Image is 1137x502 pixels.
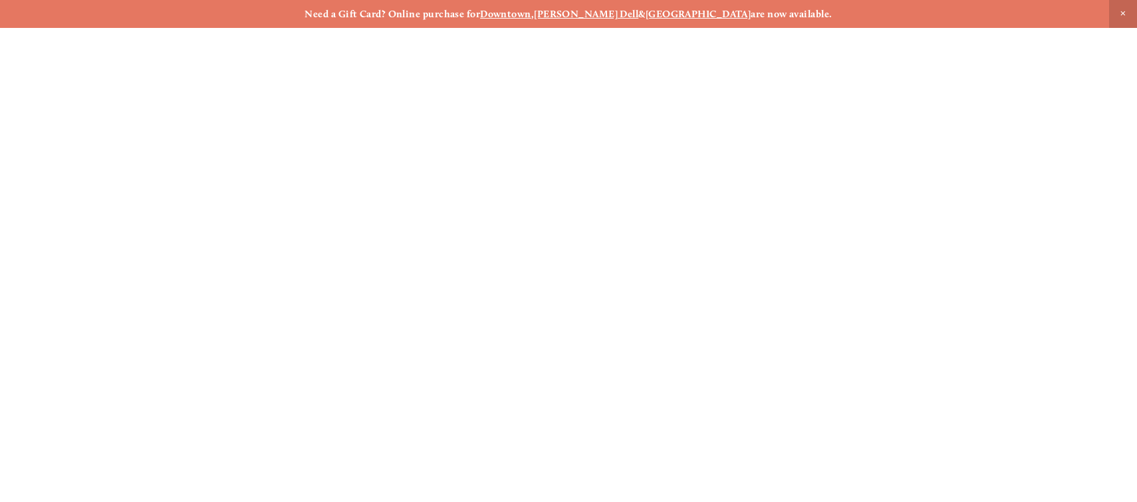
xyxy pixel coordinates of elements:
strong: are now available. [751,8,832,20]
strong: , [531,8,534,20]
a: [GEOGRAPHIC_DATA] [646,8,751,20]
a: [PERSON_NAME] Dell [534,8,638,20]
a: Downtown [480,8,531,20]
strong: Need a Gift Card? Online purchase for [305,8,480,20]
strong: & [638,8,645,20]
